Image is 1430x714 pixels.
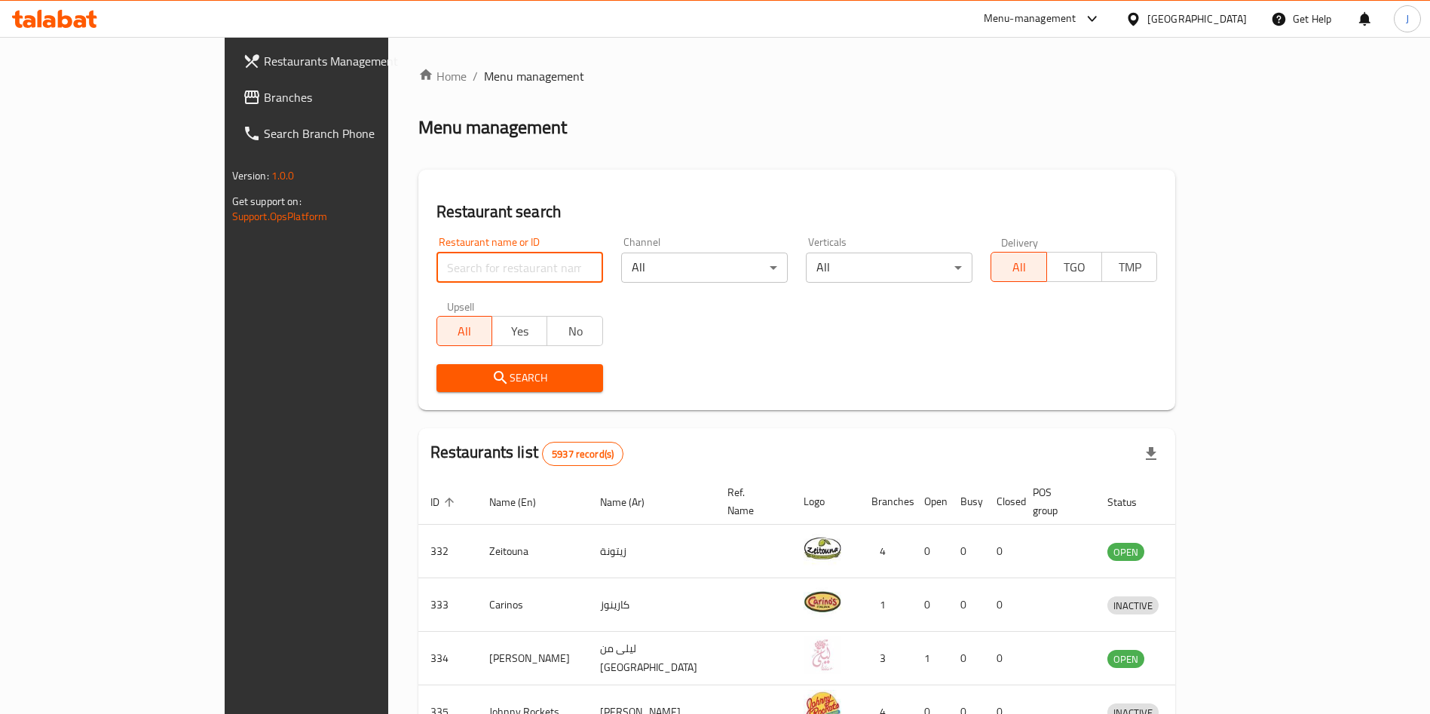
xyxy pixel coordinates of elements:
[473,67,478,85] li: /
[806,253,972,283] div: All
[1107,650,1144,668] div: OPEN
[804,583,841,621] img: Carinos
[477,525,588,578] td: Zeitouna
[430,493,459,511] span: ID
[477,578,588,632] td: Carinos
[588,525,715,578] td: زيتونة
[436,316,492,346] button: All
[1001,237,1039,247] label: Delivery
[231,115,464,152] a: Search Branch Phone
[542,442,623,466] div: Total records count
[1107,493,1156,511] span: Status
[447,301,475,311] label: Upsell
[1107,544,1144,561] span: OPEN
[859,525,912,578] td: 4
[859,479,912,525] th: Branches
[1101,252,1157,282] button: TMP
[449,369,591,388] span: Search
[484,67,584,85] span: Menu management
[232,192,302,211] span: Get support on:
[1107,543,1144,561] div: OPEN
[859,578,912,632] td: 1
[984,479,1021,525] th: Closed
[436,201,1158,223] h2: Restaurant search
[1053,256,1096,278] span: TGO
[477,632,588,685] td: [PERSON_NAME]
[1133,436,1169,472] div: Export file
[727,483,773,519] span: Ref. Name
[418,67,1176,85] nav: breadcrumb
[418,115,567,139] h2: Menu management
[491,316,547,346] button: Yes
[1046,252,1102,282] button: TGO
[912,578,948,632] td: 0
[1033,483,1077,519] span: POS group
[271,166,295,185] span: 1.0.0
[443,320,486,342] span: All
[1406,11,1409,27] span: J
[264,124,452,142] span: Search Branch Phone
[991,252,1046,282] button: All
[948,578,984,632] td: 0
[792,479,859,525] th: Logo
[1107,597,1159,614] span: INACTIVE
[588,632,715,685] td: ليلى من [GEOGRAPHIC_DATA]
[231,43,464,79] a: Restaurants Management
[948,525,984,578] td: 0
[804,529,841,567] img: Zeitouna
[621,253,788,283] div: All
[859,632,912,685] td: 3
[1107,651,1144,668] span: OPEN
[984,10,1076,28] div: Menu-management
[912,632,948,685] td: 1
[804,636,841,674] img: Leila Min Lebnan
[912,479,948,525] th: Open
[232,166,269,185] span: Version:
[498,320,541,342] span: Yes
[489,493,556,511] span: Name (En)
[264,52,452,70] span: Restaurants Management
[232,207,328,226] a: Support.OpsPlatform
[264,88,452,106] span: Branches
[436,253,603,283] input: Search for restaurant name or ID..
[430,441,624,466] h2: Restaurants list
[1108,256,1151,278] span: TMP
[984,578,1021,632] td: 0
[231,79,464,115] a: Branches
[436,364,603,392] button: Search
[553,320,596,342] span: No
[543,447,623,461] span: 5937 record(s)
[948,632,984,685] td: 0
[912,525,948,578] td: 0
[1107,596,1159,614] div: INACTIVE
[547,316,602,346] button: No
[984,632,1021,685] td: 0
[984,525,1021,578] td: 0
[997,256,1040,278] span: All
[1147,11,1247,27] div: [GEOGRAPHIC_DATA]
[588,578,715,632] td: كارينوز
[600,493,664,511] span: Name (Ar)
[948,479,984,525] th: Busy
